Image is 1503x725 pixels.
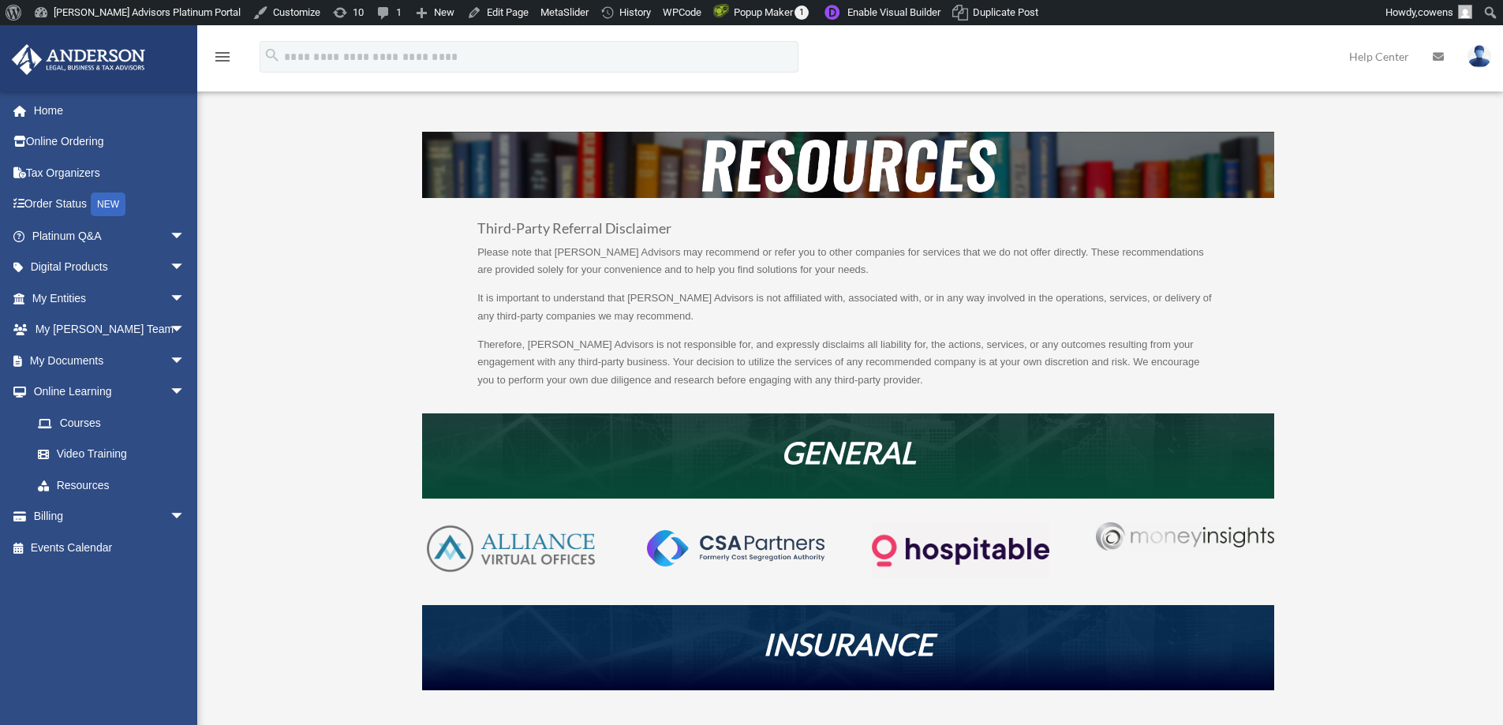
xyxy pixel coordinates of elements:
img: AVO-logo-1-color [422,522,600,576]
a: Resources [22,469,201,501]
em: GENERAL [781,434,916,470]
a: Events Calendar [11,532,209,563]
a: Courses [22,407,209,439]
img: Anderson Advisors Platinum Portal [7,44,150,75]
a: Platinum Q&Aarrow_drop_down [11,220,209,252]
p: Please note that [PERSON_NAME] Advisors may recommend or refer you to other companies for service... [477,244,1219,290]
img: Logo-transparent-dark [872,522,1049,580]
div: NEW [91,192,125,216]
a: Video Training [22,439,209,470]
a: Billingarrow_drop_down [11,501,209,533]
span: 1 [794,6,809,20]
img: CSA-partners-Formerly-Cost-Segregation-Authority [647,530,824,566]
a: My [PERSON_NAME] Teamarrow_drop_down [11,314,209,346]
i: menu [213,47,232,66]
p: Therefore, [PERSON_NAME] Advisors is not responsible for, and expressly disclaims all liability f... [477,336,1219,390]
a: Digital Productsarrow_drop_down [11,252,209,283]
span: arrow_drop_down [170,252,201,284]
img: User Pic [1467,45,1491,68]
a: Order StatusNEW [11,189,209,221]
em: INSURANCE [763,626,933,662]
a: Tax Organizers [11,157,209,189]
h3: Third-Party Referral Disclaimer [477,222,1219,244]
img: resources-header [422,132,1274,198]
a: Home [11,95,209,126]
a: Help Center [1337,25,1421,88]
span: arrow_drop_down [170,345,201,377]
span: arrow_drop_down [170,314,201,346]
span: arrow_drop_down [170,501,201,533]
a: My Documentsarrow_drop_down [11,345,209,376]
i: search [264,47,281,64]
a: menu [213,53,232,66]
a: Online Ordering [11,126,209,158]
span: arrow_drop_down [170,220,201,252]
span: cowens [1418,6,1453,18]
img: Money-Insights-Logo-Silver NEW [1096,522,1273,551]
a: Online Learningarrow_drop_down [11,376,209,408]
p: It is important to understand that [PERSON_NAME] Advisors is not affiliated with, associated with... [477,290,1219,336]
span: arrow_drop_down [170,376,201,409]
span: arrow_drop_down [170,282,201,315]
a: My Entitiesarrow_drop_down [11,282,209,314]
